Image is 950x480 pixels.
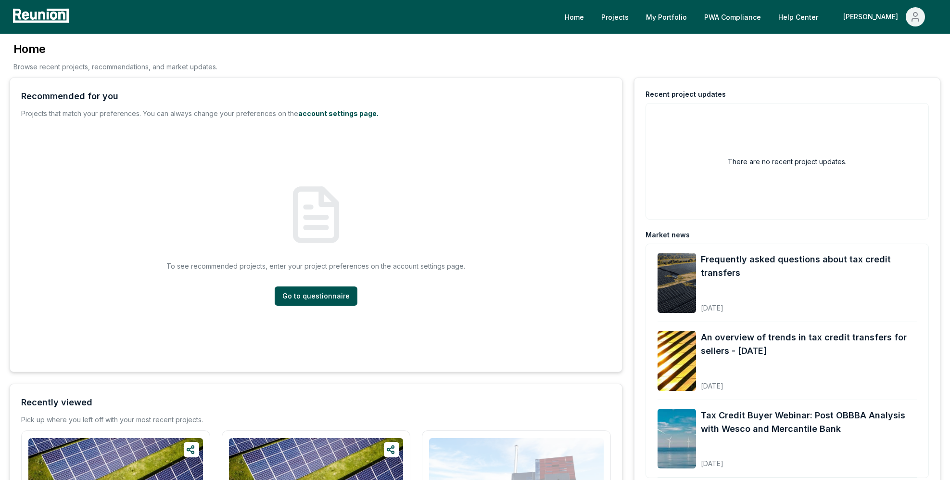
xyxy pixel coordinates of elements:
div: Market news [646,230,690,240]
a: Home [557,7,592,26]
img: An overview of trends in tax credit transfers for sellers - September 2025 [658,331,696,391]
a: Projects [594,7,636,26]
a: Go to questionnaire [275,286,357,306]
div: Recommended for you [21,90,118,103]
p: Browse recent projects, recommendations, and market updates. [13,62,217,72]
div: [DATE] [701,296,917,313]
h3: Home [13,41,217,57]
a: An overview of trends in tax credit transfers for sellers - [DATE] [701,331,917,358]
a: Help Center [771,7,826,26]
a: account settings page. [298,109,379,117]
div: Pick up where you left off with your most recent projects. [21,415,203,425]
a: Frequently asked questions about tax credit transfers [701,253,917,280]
div: Recent project updates [646,90,726,99]
a: PWA Compliance [697,7,769,26]
img: Tax Credit Buyer Webinar: Post OBBBA Analysis with Wesco and Mercantile Bank [658,409,696,469]
span: Projects that match your preferences. You can always change your preferences on the [21,109,298,117]
img: Frequently asked questions about tax credit transfers [658,253,696,313]
a: My Portfolio [638,7,695,26]
div: Recently viewed [21,396,92,409]
h2: There are no recent project updates. [728,156,847,167]
div: [PERSON_NAME] [843,7,902,26]
nav: Main [557,7,940,26]
div: [DATE] [701,452,917,468]
div: [DATE] [701,374,917,391]
button: [PERSON_NAME] [836,7,933,26]
p: To see recommended projects, enter your project preferences on the account settings page. [166,261,465,271]
a: Tax Credit Buyer Webinar: Post OBBBA Analysis with Wesco and Mercantile Bank [701,409,917,436]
